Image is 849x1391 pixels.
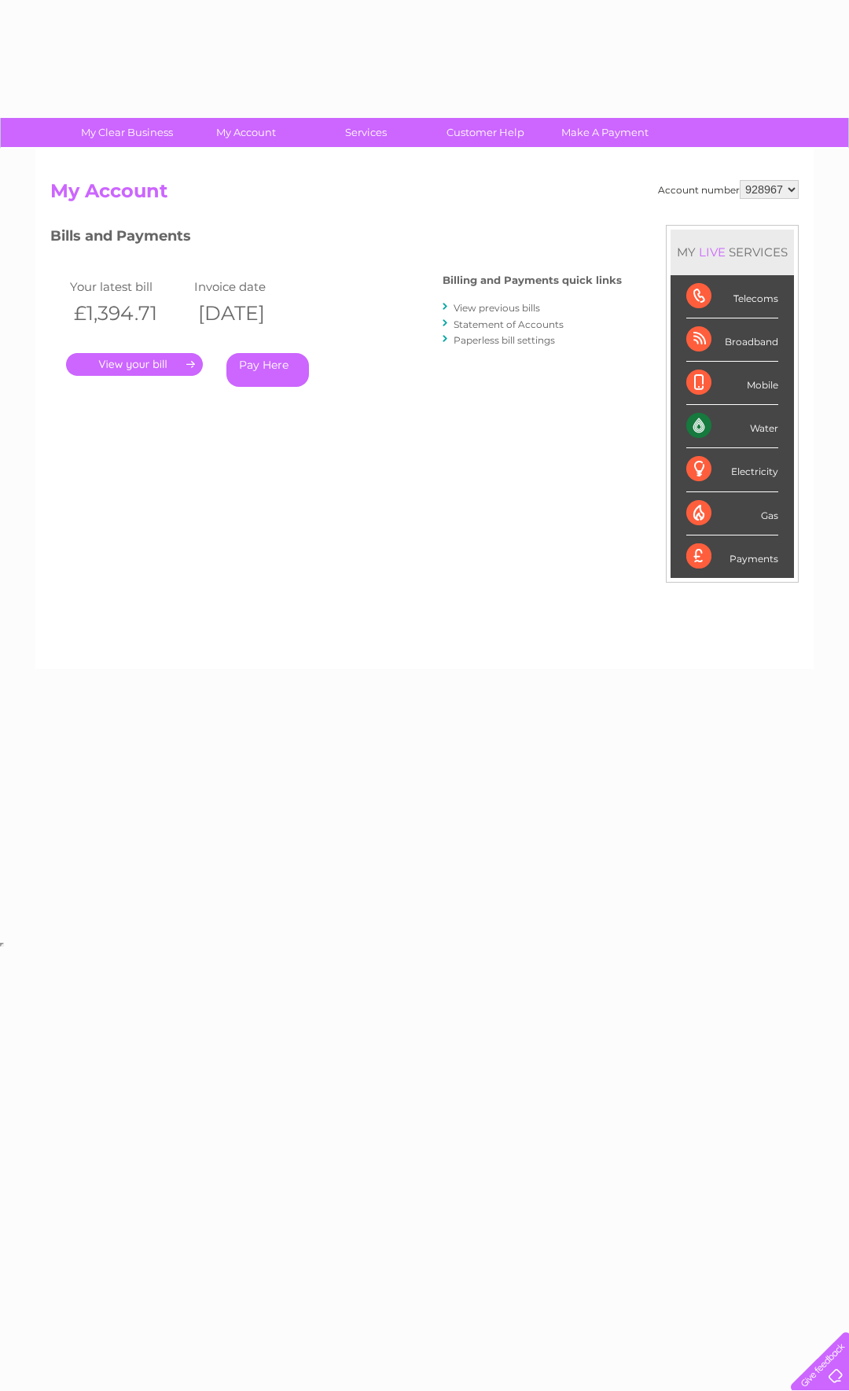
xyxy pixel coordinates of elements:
[50,180,799,210] h2: My Account
[686,405,778,448] div: Water
[540,118,670,147] a: Make A Payment
[62,118,192,147] a: My Clear Business
[454,302,540,314] a: View previous bills
[66,297,190,329] th: £1,394.71
[190,297,314,329] th: [DATE]
[421,118,550,147] a: Customer Help
[686,275,778,318] div: Telecoms
[686,492,778,535] div: Gas
[658,180,799,199] div: Account number
[686,448,778,491] div: Electricity
[190,276,314,297] td: Invoice date
[443,274,622,286] h4: Billing and Payments quick links
[66,353,203,376] a: .
[301,118,431,147] a: Services
[671,230,794,274] div: MY SERVICES
[686,362,778,405] div: Mobile
[226,353,309,387] a: Pay Here
[50,225,622,252] h3: Bills and Payments
[182,118,311,147] a: My Account
[696,245,729,259] div: LIVE
[686,318,778,362] div: Broadband
[454,318,564,330] a: Statement of Accounts
[66,276,190,297] td: Your latest bill
[686,535,778,578] div: Payments
[454,334,555,346] a: Paperless bill settings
